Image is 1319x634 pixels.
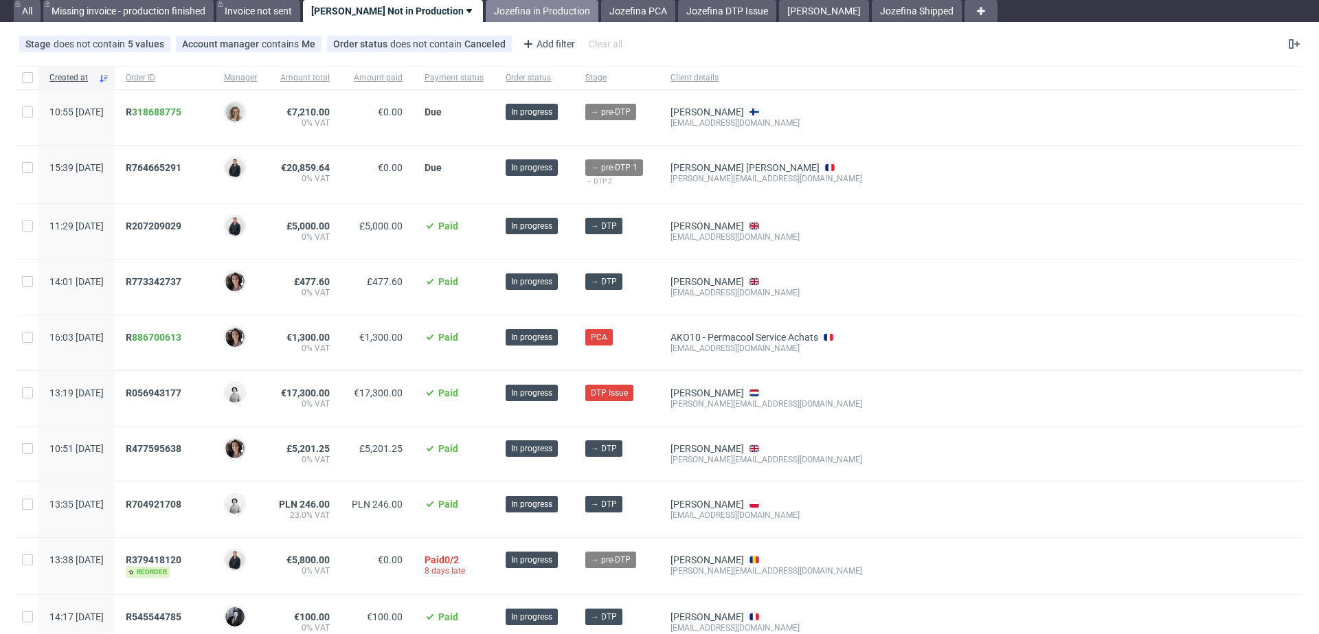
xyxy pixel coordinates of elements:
div: Canceled [464,38,506,49]
span: 10:51 [DATE] [49,443,104,454]
span: €0.00 [378,554,403,565]
div: Clear all [586,34,625,54]
span: In progress [511,106,552,118]
span: 13:19 [DATE] [49,387,104,398]
a: [PERSON_NAME] [670,443,744,454]
span: 10:55 [DATE] [49,106,104,117]
span: Paid [438,276,458,287]
a: [PERSON_NAME] [670,554,744,565]
span: does not contain [54,38,128,49]
span: 0% VAT [279,565,330,576]
span: 0% VAT [279,231,330,242]
a: R545544785 [126,611,184,622]
span: 0/2 [444,554,459,565]
span: Paid [438,499,458,510]
span: Created at [49,72,93,84]
div: 5 values [128,38,164,49]
span: R477595638 [126,443,181,454]
span: Client details [670,72,925,84]
a: R207209029 [126,220,184,231]
a: [PERSON_NAME] [670,276,744,287]
span: Order ID [126,72,202,84]
span: In progress [511,611,552,623]
span: €5,800.00 [286,554,330,565]
span: €0.00 [378,162,403,173]
span: reorder [126,567,170,578]
span: Paid [425,554,444,565]
span: Amount total [279,72,330,84]
a: 318688775 [132,106,181,117]
span: → DTP [591,442,617,455]
a: AKO10 - Permacool Service Achats [670,332,818,343]
span: Paid [438,387,458,398]
span: In progress [511,161,552,174]
span: R [126,332,181,343]
span: 0% VAT [279,287,330,298]
span: €1,300.00 [286,332,330,343]
img: Moreno Martinez Cristina [225,328,245,347]
span: R [126,106,181,117]
span: £5,201.25 [359,443,403,454]
span: In progress [511,275,552,288]
img: Moreno Martinez Cristina [225,272,245,291]
img: Dudek Mariola [225,495,245,514]
div: [EMAIL_ADDRESS][DOMAIN_NAME] [670,287,925,298]
a: R477595638 [126,443,184,454]
span: R379418120 [126,554,181,565]
div: [EMAIL_ADDRESS][DOMAIN_NAME] [670,622,925,633]
div: Me [302,38,315,49]
span: → DTP [591,498,617,510]
span: €17,300.00 [281,387,330,398]
a: [PERSON_NAME] [670,220,744,231]
img: Adrian Margula [225,216,245,236]
span: €0.00 [378,106,403,117]
span: Paid [438,332,458,343]
span: → pre-DTP [591,106,631,118]
span: 0% VAT [279,398,330,409]
span: Amount paid [352,72,403,84]
span: 0% VAT [279,622,330,633]
span: Payment status [425,72,484,84]
span: 13:38 [DATE] [49,554,104,565]
span: R207209029 [126,220,181,231]
span: → pre-DTP 1 [591,161,638,174]
span: 14:01 [DATE] [49,276,104,287]
span: R704921708 [126,499,181,510]
div: [EMAIL_ADDRESS][DOMAIN_NAME] [670,343,925,354]
a: [PERSON_NAME] [670,106,744,117]
div: Add filter [517,33,578,55]
img: Adrian Margula [225,158,245,177]
img: Moreno Martinez Cristina [225,439,245,458]
a: R773342737 [126,276,184,287]
a: R886700613 [126,332,184,343]
span: R773342737 [126,276,181,287]
a: R318688775 [126,106,184,117]
span: 0% VAT [279,343,330,354]
span: Manager [224,72,257,84]
span: Due [425,106,442,117]
span: Order status [506,72,563,84]
span: PCA [591,331,607,343]
span: 11:29 [DATE] [49,220,104,231]
span: In progress [511,331,552,343]
span: Stage [25,38,54,49]
span: → DTP [591,220,617,232]
span: → pre-DTP [591,554,631,566]
span: Paid [438,443,458,454]
span: In progress [511,442,552,455]
span: £5,000.00 [286,220,330,231]
span: DTP Issue [591,387,628,399]
span: €7,210.00 [286,106,330,117]
span: 0% VAT [279,173,330,184]
a: 886700613 [132,332,181,343]
span: 13:35 [DATE] [49,499,104,510]
span: £5,000.00 [359,220,403,231]
span: 14:17 [DATE] [49,611,104,622]
div: [EMAIL_ADDRESS][DOMAIN_NAME] [670,231,925,242]
span: R764665291 [126,162,181,173]
span: Paid [438,220,458,231]
span: £477.60 [294,276,330,287]
span: €20,859.64 [281,162,330,173]
span: R545544785 [126,611,181,622]
div: [EMAIL_ADDRESS][DOMAIN_NAME] [670,117,925,128]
